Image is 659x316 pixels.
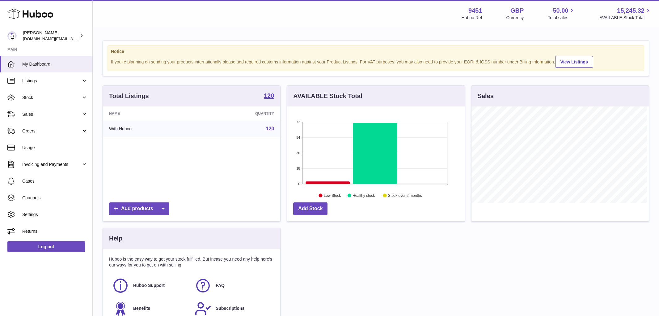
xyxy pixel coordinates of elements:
[111,55,641,68] div: If you're planning on sending your products internationally please add required customs informati...
[266,126,274,131] a: 120
[22,95,81,101] span: Stock
[109,256,274,268] p: Huboo is the easy way to get your stock fulfilled. But incase you need any help here's our ways f...
[196,106,280,121] th: Quantity
[555,56,593,68] a: View Listings
[599,6,652,21] a: 15,245.32 AVAILABLE Stock Total
[617,6,644,15] span: 15,245.32
[133,305,150,311] span: Benefits
[297,151,300,155] text: 36
[506,15,524,21] div: Currency
[324,193,341,198] text: Low Stock
[22,195,88,201] span: Channels
[103,106,196,121] th: Name
[293,202,327,215] a: Add Stock
[353,193,375,198] text: Healthy stock
[510,6,524,15] strong: GBP
[548,6,575,21] a: 50.00 Total sales
[22,111,81,117] span: Sales
[133,283,165,288] span: Huboo Support
[548,15,575,21] span: Total sales
[297,136,300,139] text: 54
[264,93,274,100] a: 120
[23,30,78,42] div: [PERSON_NAME]
[216,305,244,311] span: Subscriptions
[109,92,149,100] h3: Total Listings
[22,128,81,134] span: Orders
[553,6,568,15] span: 50.00
[111,49,641,54] strong: Notice
[22,178,88,184] span: Cases
[297,120,300,124] text: 72
[22,145,88,151] span: Usage
[22,228,88,234] span: Returns
[478,92,494,100] h3: Sales
[264,93,274,99] strong: 120
[112,277,188,294] a: Huboo Support
[22,61,88,67] span: My Dashboard
[23,36,123,41] span: [DOMAIN_NAME][EMAIL_ADDRESS][DOMAIN_NAME]
[468,6,482,15] strong: 9451
[22,212,88,218] span: Settings
[599,15,652,21] span: AVAILABLE Stock Total
[7,31,17,41] img: amir.ch@gmail.com
[216,283,225,288] span: FAQ
[103,121,196,137] td: With Huboo
[22,78,81,84] span: Listings
[7,241,85,252] a: Log out
[109,202,169,215] a: Add products
[297,167,300,170] text: 18
[462,15,482,21] div: Huboo Ref
[195,277,271,294] a: FAQ
[22,162,81,167] span: Invoicing and Payments
[109,234,122,243] h3: Help
[293,92,362,100] h3: AVAILABLE Stock Total
[298,182,300,186] text: 0
[388,193,422,198] text: Stock over 2 months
